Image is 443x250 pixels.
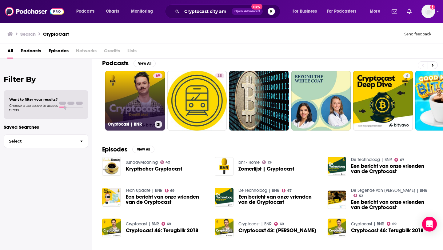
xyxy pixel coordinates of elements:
[262,160,272,164] a: 29
[21,46,41,58] a: Podcasts
[102,146,154,153] a: EpisodesView All
[131,7,153,16] span: Monitoring
[72,6,102,16] button: open menu
[102,157,121,176] img: Kryptischer Cryptocast
[102,219,121,237] img: Cryptocast 46: Terugblik 2018
[4,75,88,84] h2: Filter By
[405,6,414,17] a: Show notifications dropdown
[7,46,13,58] a: All
[268,161,272,164] span: 29
[127,46,137,58] span: Lists
[4,124,88,130] p: Saved Searches
[76,7,94,16] span: Podcasts
[238,188,279,193] a: De Technoloog | BNR
[127,6,161,16] button: open menu
[406,73,408,79] span: 4
[153,73,162,78] a: 69
[104,46,120,58] span: Credits
[351,228,424,233] a: Cryptocast 46: Terugblik 2018
[232,8,263,15] button: Open AdvancedNew
[76,46,97,58] span: Networks
[282,189,292,192] a: 67
[402,31,433,37] button: Send feedback
[394,158,404,162] a: 67
[274,222,284,226] a: 69
[126,221,159,227] a: Cryptocast | BNR
[126,188,162,193] a: Tech Update | BNR
[421,5,435,18] img: User Profile
[353,71,413,131] a: 4
[218,73,222,79] span: 35
[251,4,262,10] span: New
[389,6,400,17] a: Show notifications dropdown
[102,188,121,207] img: Een bericht van onze vrienden van de Cryptocast
[126,160,158,165] a: SundayMoaning
[9,97,58,102] span: Want to filter your results?
[370,7,380,16] span: More
[328,191,346,209] img: Een bericht van onze vrienden van de Cryptocast
[9,103,58,112] span: Choose a tab above to access filters.
[287,189,292,192] span: 67
[215,219,233,237] img: Cryptocast 43: Kim Helwegen
[421,5,435,18] button: Show profile menu
[102,6,123,16] a: Charts
[126,166,182,171] a: Kryptischer Cryptocast
[126,228,198,233] a: Cryptocast 46: Terugblik 2018
[102,59,156,67] a: PodcastsView All
[167,71,227,131] a: 35
[353,194,363,197] a: 52
[403,73,410,78] a: 4
[108,122,152,127] h3: Cryptocast | BNR
[166,161,170,164] span: 42
[167,223,171,225] span: 69
[327,7,357,16] span: For Podcasters
[328,157,346,176] img: Een bericht van onze vrienden van de Cryptocast
[43,31,69,37] h3: CryptoCast
[392,223,397,225] span: 69
[238,166,294,171] a: Zomerlijst | Cryptocast
[234,10,260,13] span: Open Advanced
[20,31,36,37] h3: Search
[351,188,427,193] a: De Legende van Satoshi Nakamoto | BNR
[280,223,284,225] span: 69
[430,5,435,10] svg: Add a profile image
[400,159,404,161] span: 67
[359,195,363,197] span: 52
[293,7,317,16] span: For Business
[238,221,272,227] a: Cryptocast | BNR
[351,163,433,174] span: Een bericht van onze vrienden van de Cryptocast
[165,189,175,192] a: 69
[5,6,64,17] img: Podchaser - Follow, Share and Rate Podcasts
[421,5,435,18] span: Logged in as bjonesvested
[238,228,316,233] span: Cryptocast 43: [PERSON_NAME]
[4,134,88,148] button: Select
[351,221,384,227] a: Cryptocast | BNR
[387,222,397,226] a: 69
[156,73,160,79] span: 69
[351,157,392,162] a: De Technoloog | BNR
[134,60,156,67] button: View All
[215,157,233,176] img: Zomerlijst | Cryptocast
[160,160,170,164] a: 42
[215,188,233,207] img: Een bericht van onze vrienden van de Cryptocast
[238,194,320,205] a: Een bericht van onze vrienden van de Cryptocast
[323,6,365,16] button: open menu
[102,59,129,67] h2: Podcasts
[328,219,346,237] img: Cryptocast 46: Terugblik 2018
[126,194,208,205] a: Een bericht van onze vrienden van de Cryptocast
[351,200,433,210] span: Een bericht van onze vrienden van de Cryptocast
[288,6,325,16] button: open menu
